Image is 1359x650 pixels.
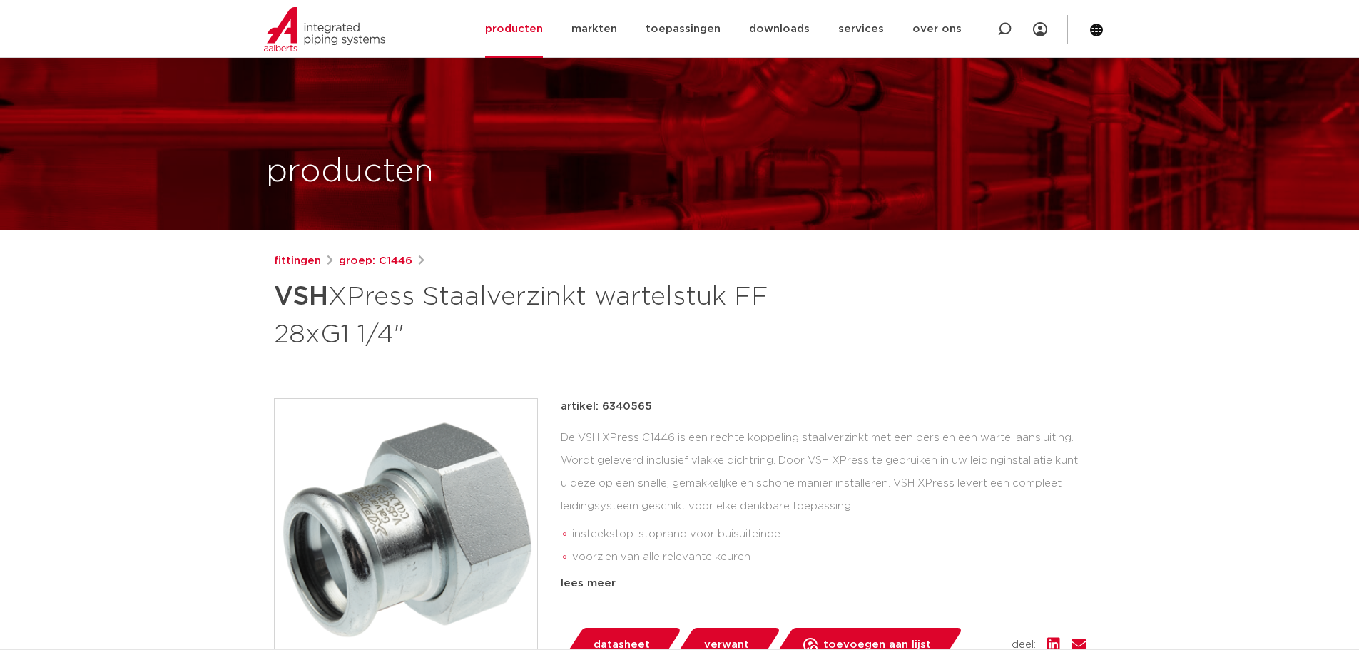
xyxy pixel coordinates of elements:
[572,546,1086,569] li: voorzien van alle relevante keuren
[274,284,328,310] strong: VSH
[339,253,412,270] a: groep: C1446
[274,275,810,352] h1: XPress Staalverzinkt wartelstuk FF 28xG1 1/4"
[266,149,434,195] h1: producten
[561,427,1086,569] div: De VSH XPress C1446 is een rechte koppeling staalverzinkt met een pers en een wartel aansluiting....
[572,569,1086,591] li: Leak Before Pressed-functie
[274,253,321,270] a: fittingen
[561,398,652,415] p: artikel: 6340565
[561,575,1086,592] div: lees meer
[572,523,1086,546] li: insteekstop: stoprand voor buisuiteinde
